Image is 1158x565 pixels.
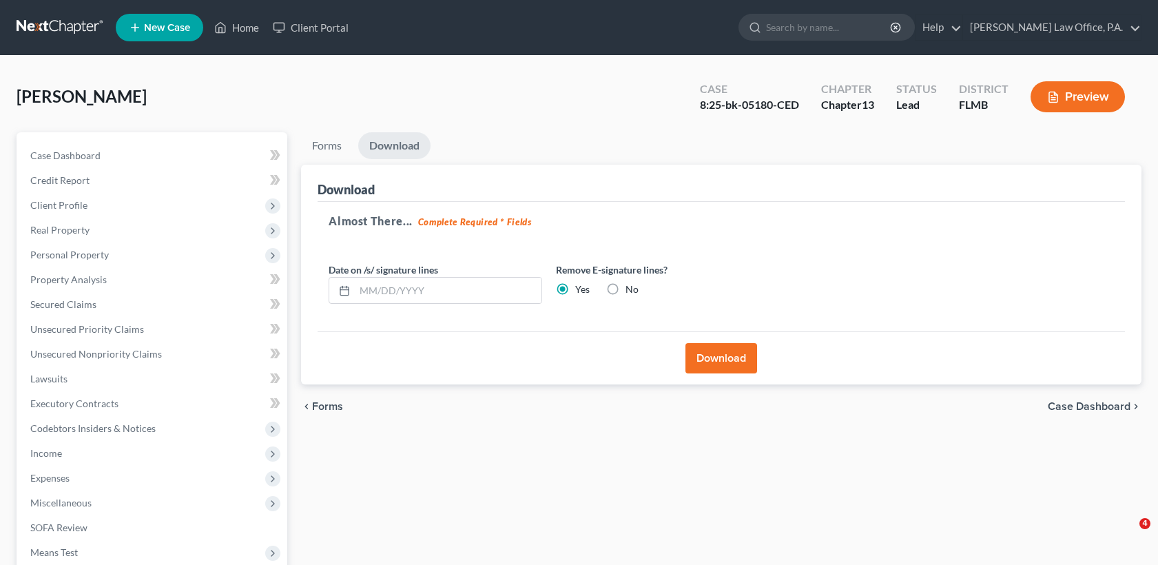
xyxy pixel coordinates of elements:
[1048,401,1141,412] a: Case Dashboard chevron_right
[685,343,757,373] button: Download
[301,132,353,159] a: Forms
[1048,401,1130,412] span: Case Dashboard
[30,373,68,384] span: Lawsuits
[959,97,1009,113] div: FLMB
[959,81,1009,97] div: District
[556,263,769,277] label: Remove E-signature lines?
[19,168,287,193] a: Credit Report
[30,546,78,558] span: Means Test
[17,86,147,106] span: [PERSON_NAME]
[821,97,874,113] div: Chapter
[30,398,118,409] span: Executory Contracts
[19,267,287,292] a: Property Analysis
[30,199,87,211] span: Client Profile
[144,23,190,33] span: New Case
[625,282,639,296] label: No
[30,422,156,434] span: Codebtors Insiders & Notices
[329,263,438,277] label: Date on /s/ signature lines
[30,298,96,310] span: Secured Claims
[896,97,937,113] div: Lead
[312,401,343,412] span: Forms
[19,515,287,540] a: SOFA Review
[1130,401,1141,412] i: chevron_right
[916,15,962,40] a: Help
[266,15,355,40] a: Client Portal
[30,323,144,335] span: Unsecured Priority Claims
[30,348,162,360] span: Unsecured Nonpriority Claims
[301,401,362,412] button: chevron_left Forms
[30,150,101,161] span: Case Dashboard
[301,401,312,412] i: chevron_left
[19,292,287,317] a: Secured Claims
[575,282,590,296] label: Yes
[700,81,799,97] div: Case
[30,522,87,533] span: SOFA Review
[1111,518,1144,551] iframe: Intercom live chat
[896,81,937,97] div: Status
[30,249,109,260] span: Personal Property
[821,81,874,97] div: Chapter
[19,143,287,168] a: Case Dashboard
[30,224,90,236] span: Real Property
[30,174,90,186] span: Credit Report
[963,15,1141,40] a: [PERSON_NAME] Law Office, P.A.
[1139,518,1150,529] span: 4
[1031,81,1125,112] button: Preview
[329,213,1114,229] h5: Almost There...
[318,181,375,198] div: Download
[30,497,92,508] span: Miscellaneous
[862,98,874,111] span: 13
[30,447,62,459] span: Income
[19,391,287,416] a: Executory Contracts
[700,97,799,113] div: 8:25-bk-05180-CED
[358,132,431,159] a: Download
[19,317,287,342] a: Unsecured Priority Claims
[19,367,287,391] a: Lawsuits
[766,14,892,40] input: Search by name...
[30,274,107,285] span: Property Analysis
[418,216,532,227] strong: Complete Required * Fields
[30,472,70,484] span: Expenses
[207,15,266,40] a: Home
[355,278,541,304] input: MM/DD/YYYY
[19,342,287,367] a: Unsecured Nonpriority Claims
